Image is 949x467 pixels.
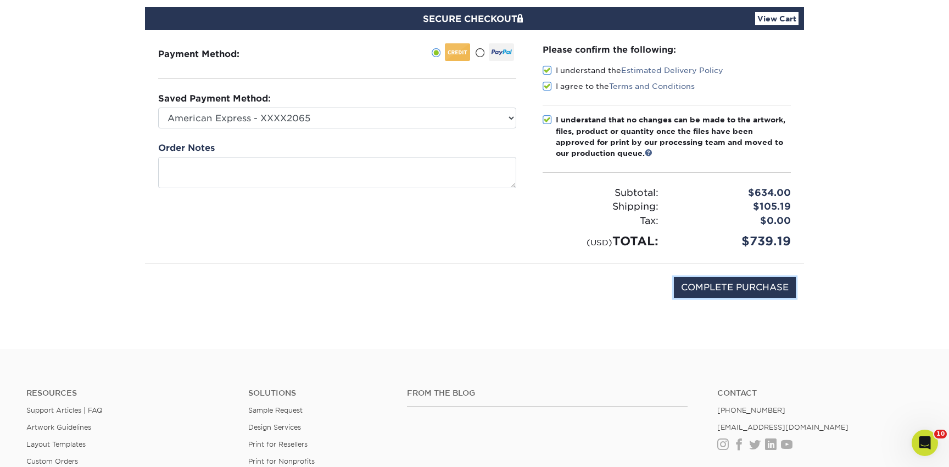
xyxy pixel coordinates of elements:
[543,65,723,76] label: I understand the
[667,232,799,250] div: $739.19
[248,457,315,465] a: Print for Nonprofits
[26,389,232,398] h4: Resources
[534,232,667,250] div: TOTAL:
[717,423,848,431] a: [EMAIL_ADDRESS][DOMAIN_NAME]
[667,214,799,228] div: $0.00
[248,423,301,431] a: Design Services
[248,389,390,398] h4: Solutions
[26,423,91,431] a: Artwork Guidelines
[912,430,938,456] iframe: Intercom live chat
[717,406,785,414] a: [PHONE_NUMBER]
[543,43,791,56] div: Please confirm the following:
[755,12,799,25] a: View Cart
[609,82,695,91] a: Terms and Conditions
[158,92,271,105] label: Saved Payment Method:
[667,186,799,200] div: $634.00
[248,406,303,414] a: Sample Request
[158,142,215,155] label: Order Notes
[153,277,208,310] img: DigiCert Secured Site Seal
[248,440,308,448] a: Print for Resellers
[534,200,667,214] div: Shipping:
[667,200,799,214] div: $105.19
[407,389,688,398] h4: From the Blog
[423,14,526,24] span: SECURE CHECKOUT
[534,214,667,228] div: Tax:
[556,114,791,159] div: I understand that no changes can be made to the artwork, files, product or quantity once the file...
[26,406,103,414] a: Support Articles | FAQ
[717,389,923,398] a: Contact
[543,81,695,92] label: I agree to the
[158,49,266,59] h3: Payment Method:
[587,238,612,247] small: (USD)
[934,430,947,438] span: 10
[621,66,723,75] a: Estimated Delivery Policy
[534,186,667,200] div: Subtotal:
[674,277,796,298] input: COMPLETE PURCHASE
